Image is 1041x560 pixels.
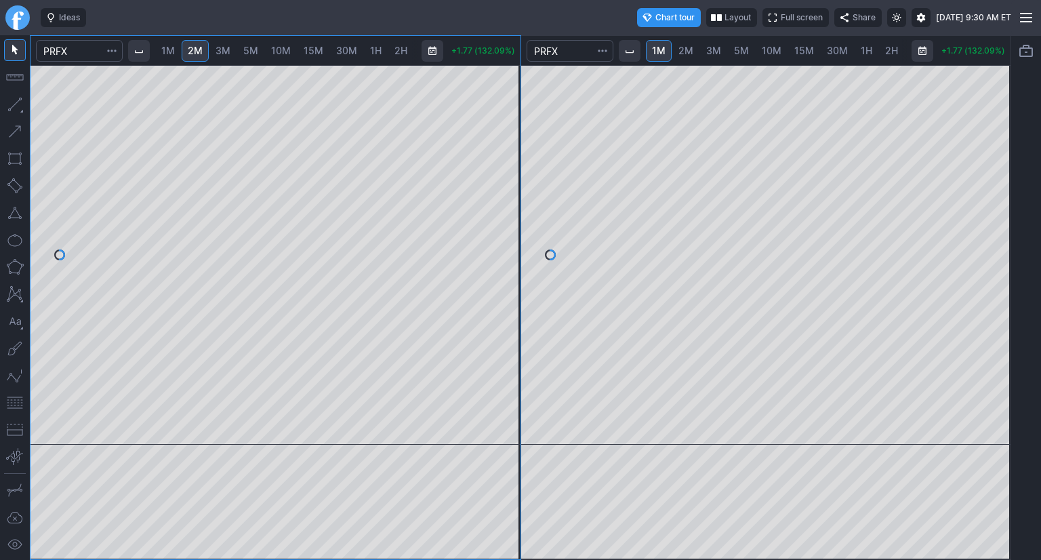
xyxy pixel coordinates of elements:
button: Brush [4,338,26,359]
a: 15M [298,40,329,62]
span: 1M [652,45,666,56]
span: 30M [827,45,848,56]
button: Drawing mode: Single [4,479,26,501]
span: 2H [394,45,407,56]
span: Share [853,11,876,24]
span: 1H [861,45,872,56]
button: Search [593,40,612,62]
button: Fibonacci retracements [4,392,26,414]
button: Hide drawings [4,534,26,555]
a: 1H [364,40,388,62]
button: Measure [4,66,26,88]
span: 10M [762,45,781,56]
button: Layout [706,8,757,27]
a: 2M [182,40,209,62]
button: Mouse [4,39,26,61]
button: Drawings autosave: Off [4,506,26,528]
input: Search [36,40,123,62]
span: 30M [336,45,357,56]
button: Text [4,311,26,332]
button: Settings [912,8,931,27]
a: 2H [879,40,904,62]
a: 30M [330,40,363,62]
input: Search [527,40,613,62]
button: Interval [128,40,150,62]
button: Triangle [4,202,26,224]
button: Share [834,8,882,27]
a: 2H [388,40,413,62]
a: 3M [700,40,727,62]
span: Chart tour [655,11,695,24]
button: Rectangle [4,148,26,169]
span: 15M [304,45,323,56]
button: Rotated rectangle [4,175,26,197]
span: Full screen [781,11,823,24]
button: Range [912,40,933,62]
a: 1H [855,40,878,62]
button: Toggle light mode [887,8,906,27]
p: +1.77 (132.09%) [941,47,1005,55]
span: [DATE] 9:30 AM ET [936,11,1011,24]
button: Interval [619,40,640,62]
a: 15M [788,40,820,62]
button: Elliott waves [4,365,26,386]
a: 1M [155,40,181,62]
button: Anchored VWAP [4,446,26,468]
span: 15M [794,45,814,56]
button: Range [422,40,443,62]
a: 30M [821,40,854,62]
span: 3M [216,45,230,56]
a: 10M [756,40,788,62]
a: 2M [672,40,699,62]
button: Arrow [4,121,26,142]
span: 2H [885,45,898,56]
button: Chart tour [637,8,701,27]
span: 2M [188,45,203,56]
button: Ideas [41,8,86,27]
span: 10M [271,45,291,56]
button: Position [4,419,26,441]
a: 10M [265,40,297,62]
span: 1M [161,45,175,56]
span: Ideas [59,11,80,24]
span: Layout [724,11,751,24]
a: 5M [728,40,755,62]
button: Portfolio watchlist [1015,40,1037,62]
p: +1.77 (132.09%) [451,47,515,55]
button: Ellipse [4,229,26,251]
span: 3M [706,45,721,56]
button: Polygon [4,256,26,278]
button: Line [4,94,26,115]
span: 1H [370,45,382,56]
span: 2M [678,45,693,56]
button: XABCD [4,283,26,305]
span: 5M [734,45,749,56]
a: 1M [646,40,672,62]
button: Full screen [762,8,829,27]
a: 3M [209,40,237,62]
a: Finviz.com [5,5,30,30]
button: Search [102,40,121,62]
span: 5M [243,45,258,56]
a: 5M [237,40,264,62]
